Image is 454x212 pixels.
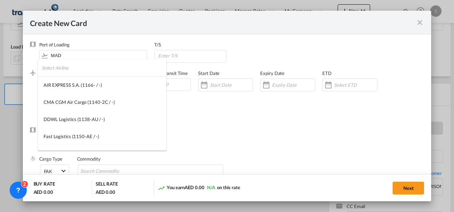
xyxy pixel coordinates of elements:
[38,111,166,128] md-option: DDWL Logistics
[38,128,166,145] md-option: Fast Logistics
[44,82,102,88] div: AIR EXPRESS S.A. (1166- / -)
[44,116,105,122] div: DDWL Logistics (1138-AU / -)
[44,133,99,140] div: Fast Logistics (1150-AE / -)
[38,76,166,94] md-option: AIR EXPRESS S.A.
[38,94,166,111] md-option: CMA CGM Air Cargo
[44,150,101,157] div: NFS Airfreight (1137-NL / -)
[44,99,115,105] div: CMA CGM Air Cargo (1140-2C / -)
[42,59,166,76] input: Select Airline
[38,145,166,162] md-option: NFS Airfreight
